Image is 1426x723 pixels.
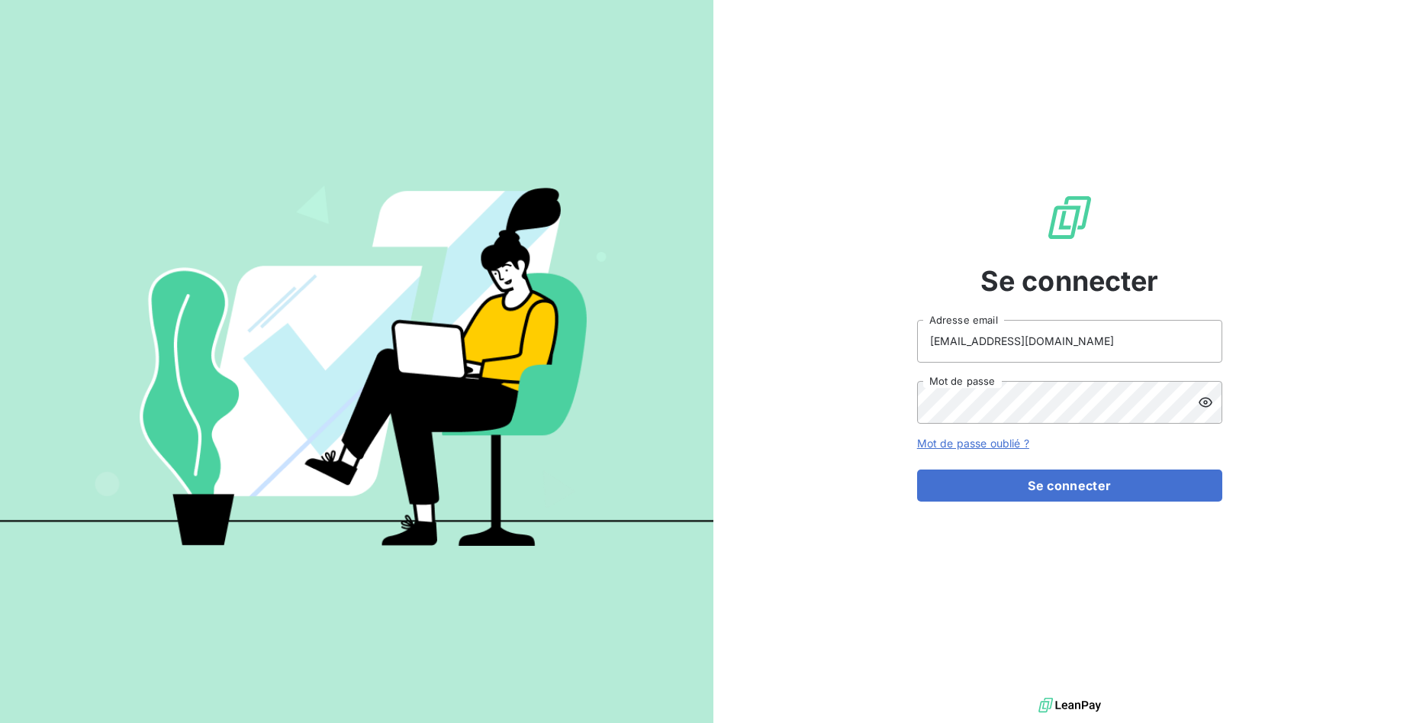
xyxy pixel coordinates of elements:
[917,320,1222,363] input: placeholder
[917,437,1029,450] a: Mot de passe oublié ?
[980,260,1159,302] span: Se connecter
[917,470,1222,502] button: Se connecter
[1045,193,1094,242] img: Logo LeanPay
[1038,694,1101,717] img: logo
